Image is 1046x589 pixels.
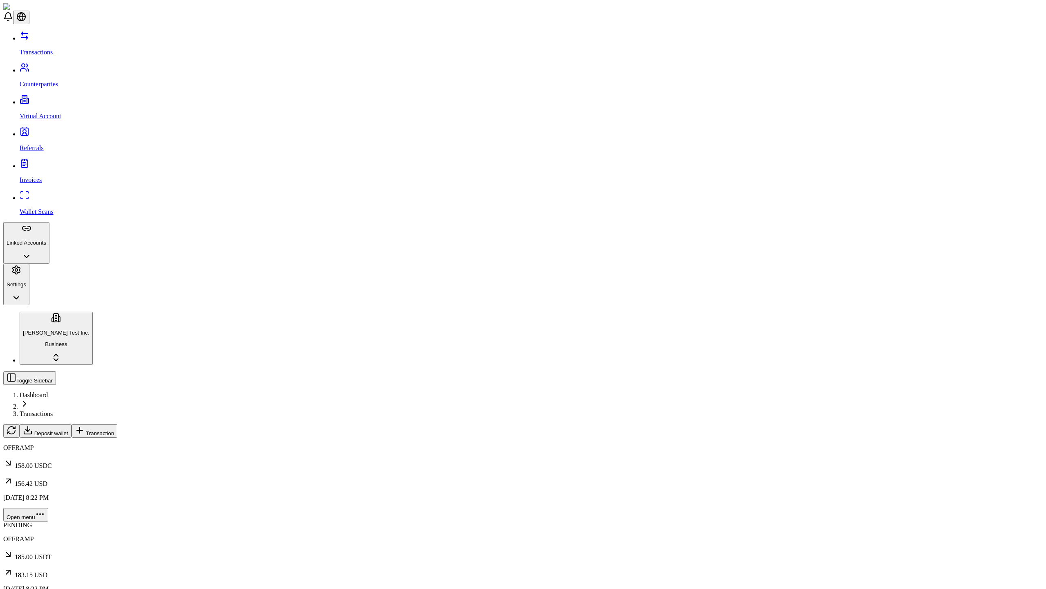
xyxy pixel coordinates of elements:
[86,430,114,436] span: Transaction
[20,35,1043,56] a: Transactions
[20,410,53,417] a: Transactions
[3,222,49,264] button: Linked Accounts
[20,112,1043,120] p: Virtual Account
[20,144,1043,152] p: Referrals
[72,424,118,438] button: Transaction
[3,458,1043,470] p: 158.00 USDC
[20,130,1043,152] a: Referrals
[3,3,52,11] img: ShieldPay Logo
[7,281,26,288] p: Settings
[20,391,48,398] a: Dashboard
[3,508,48,522] button: Open menu
[3,444,1043,452] p: OFFRAMP
[20,176,1043,184] p: Invoices
[20,67,1043,88] a: Counterparties
[20,162,1043,184] a: Invoices
[3,264,29,306] button: Settings
[20,194,1043,216] a: Wallet Scans
[20,99,1043,120] a: Virtual Account
[3,494,1043,501] p: [DATE] 8:22 PM
[20,208,1043,216] p: Wallet Scans
[20,49,1043,56] p: Transactions
[3,535,1043,543] p: OFFRAMP
[3,549,1043,561] p: 185.00 USDT
[20,81,1043,88] p: Counterparties
[3,476,1043,488] p: 156.42 USD
[23,330,89,336] p: [PERSON_NAME] Test Inc.
[20,312,93,365] button: [PERSON_NAME] Test Inc.Business
[20,424,72,438] button: Deposit wallet
[3,567,1043,579] p: 183.15 USD
[3,522,1043,529] div: PENDING
[3,371,56,385] button: Toggle Sidebar
[23,341,89,347] p: Business
[3,391,1043,418] nav: breadcrumb
[34,430,68,436] span: Deposit wallet
[16,378,53,384] span: Toggle Sidebar
[7,240,46,246] p: Linked Accounts
[7,514,35,520] span: Open menu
